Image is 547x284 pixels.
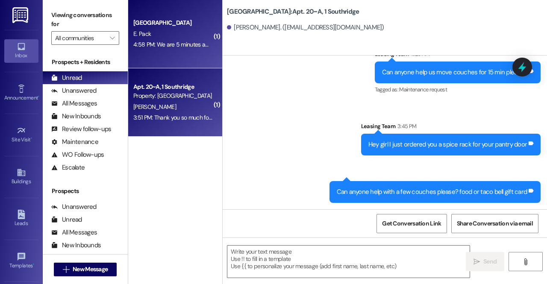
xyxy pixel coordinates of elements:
[382,219,441,228] span: Get Conversation Link
[133,103,176,111] span: [PERSON_NAME]
[73,265,108,274] span: New Message
[4,207,38,230] a: Leads
[395,122,416,131] div: 3:45 PM
[51,112,101,121] div: New Inbounds
[399,86,447,93] span: Maintenance request
[51,86,97,95] div: Unanswered
[133,41,217,48] div: 4:58 PM: We are 5 minutes away!
[375,50,541,61] div: Leasing Team
[4,165,38,188] a: Buildings
[133,114,249,121] div: 3:51 PM: Thank you so much for the spice rack!
[4,39,38,62] a: Inbox
[51,150,104,159] div: WO Follow-ups
[376,214,447,233] button: Get Conversation Link
[33,261,34,267] span: •
[110,35,115,41] i: 
[483,257,497,266] span: Send
[457,219,533,228] span: Share Conversation via email
[31,135,32,141] span: •
[337,187,527,196] div: Can anyone help with a few couches please? food or taco bell gift card
[361,122,541,134] div: Leasing Team
[51,228,97,237] div: All Messages
[368,140,527,149] div: Hey girl I just ordered you a spice rack for your pantry door
[466,252,504,271] button: Send
[473,258,480,265] i: 
[375,83,541,96] div: Tagged as:
[133,91,212,100] div: Property: [GEOGRAPHIC_DATA]
[12,7,30,23] img: ResiDesk Logo
[4,249,38,272] a: Templates •
[54,263,117,276] button: New Message
[382,68,527,77] div: Can anyone help us move couches for 15 min please?
[522,258,529,265] i: 
[451,214,538,233] button: Share Conversation via email
[51,163,85,172] div: Escalate
[133,30,151,38] span: E. Pack
[51,215,82,224] div: Unread
[51,99,97,108] div: All Messages
[43,58,128,67] div: Prospects + Residents
[38,94,39,100] span: •
[51,202,97,211] div: Unanswered
[133,82,212,91] div: Apt. 20~A, 1 Southridge
[227,23,384,32] div: [PERSON_NAME]. ([EMAIL_ADDRESS][DOMAIN_NAME])
[4,123,38,146] a: Site Visit •
[227,7,359,16] b: [GEOGRAPHIC_DATA]: Apt. 20~A, 1 Southridge
[51,9,119,31] label: Viewing conversations for
[51,73,82,82] div: Unread
[133,18,212,27] div: [GEOGRAPHIC_DATA]
[51,138,98,146] div: Maintenance
[51,125,111,134] div: Review follow-ups
[55,31,106,45] input: All communities
[63,266,69,273] i: 
[51,241,101,250] div: New Inbounds
[43,187,128,196] div: Prospects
